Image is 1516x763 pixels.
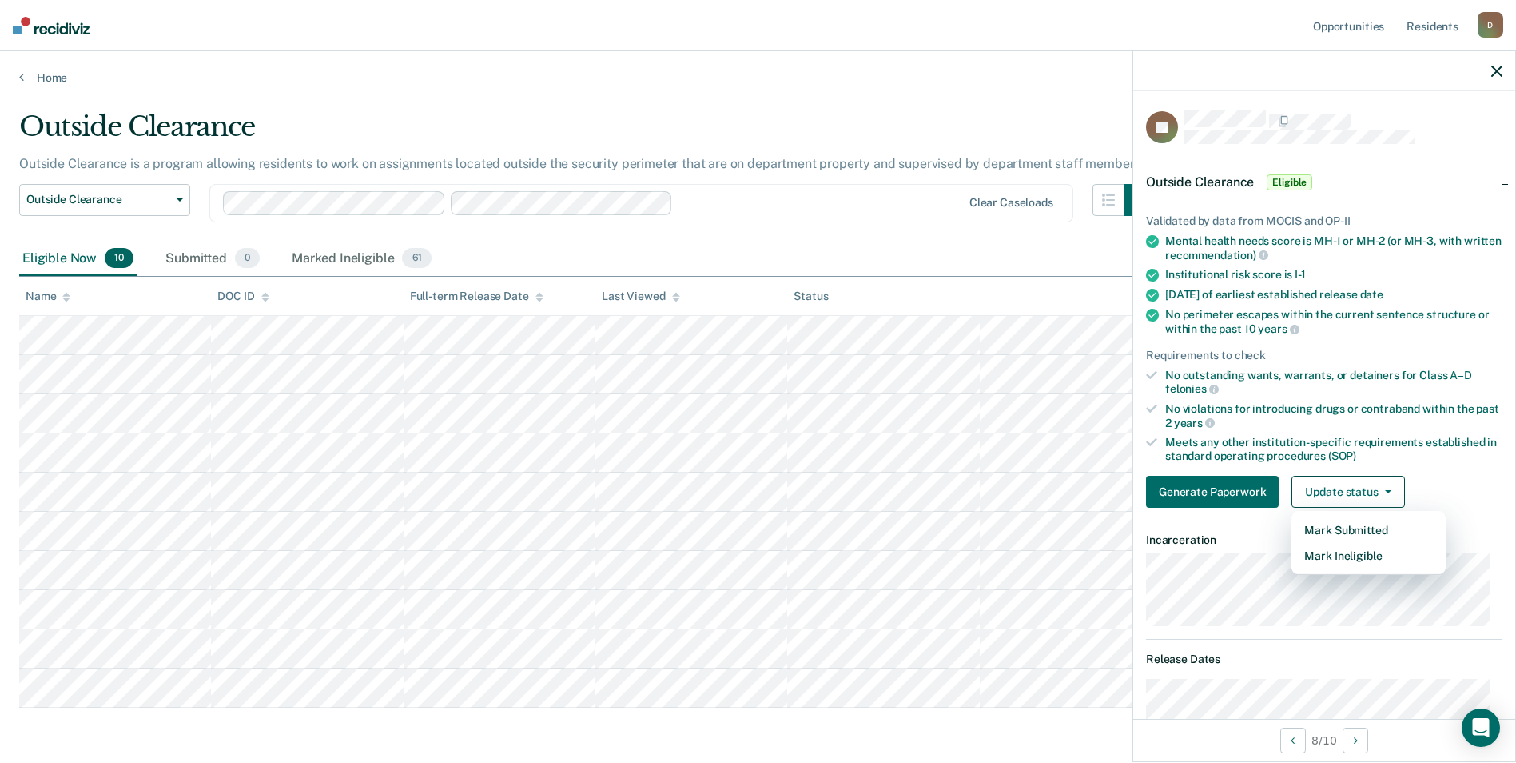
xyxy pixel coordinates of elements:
[1146,349,1502,362] div: Requirements to check
[19,70,1497,85] a: Home
[288,242,435,277] div: Marked Ineligible
[1146,533,1502,547] dt: Incarceration
[1165,402,1502,429] div: No violations for introducing drugs or contraband within the past 2
[26,193,170,206] span: Outside Clearance
[1295,268,1306,281] span: I-1
[1343,728,1368,753] button: Next Opportunity
[13,17,90,34] img: Recidiviz
[162,242,263,277] div: Submitted
[1165,234,1502,262] div: Mental health needs score is MH-1 or MH-2 (or MH-3, with written
[1165,268,1502,282] div: Institutional risk score is
[1478,12,1503,38] div: D
[1280,728,1306,753] button: Previous Opportunity
[217,290,269,303] div: DOC ID
[1462,709,1500,747] div: Open Intercom Messenger
[1133,157,1515,208] div: Outside ClearanceEligible
[19,242,137,277] div: Eligible Now
[1328,449,1356,462] span: (SOP)
[1291,476,1404,508] button: Update status
[105,248,133,269] span: 10
[1291,543,1446,569] button: Mark Ineligible
[19,110,1156,156] div: Outside Clearance
[1146,476,1279,508] button: Generate Paperwork
[794,290,828,303] div: Status
[1360,288,1383,301] span: date
[602,290,679,303] div: Last Viewed
[1267,174,1312,190] span: Eligible
[1291,517,1446,543] button: Mark Submitted
[1165,288,1502,302] div: [DATE] of earliest established release
[1165,369,1502,396] div: No outstanding wants, warrants, or detainers for Class A–D
[1165,382,1219,395] span: felonies
[1146,214,1502,228] div: Validated by data from MOCIS and OP-II
[19,156,1144,171] p: Outside Clearance is a program allowing residents to work on assignments located outside the secu...
[1133,719,1515,761] div: 8 / 10
[1258,322,1299,335] span: years
[1165,308,1502,335] div: No perimeter escapes within the current sentence structure or within the past 10
[969,196,1053,210] div: Clear caseloads
[235,248,260,269] span: 0
[410,290,543,303] div: Full-term Release Date
[1165,249,1268,262] span: recommendation)
[402,248,432,269] span: 61
[1165,436,1502,463] div: Meets any other institution-specific requirements established in standard operating procedures
[26,290,70,303] div: Name
[1146,653,1502,666] dt: Release Dates
[1174,417,1215,429] span: years
[1146,174,1254,190] span: Outside Clearance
